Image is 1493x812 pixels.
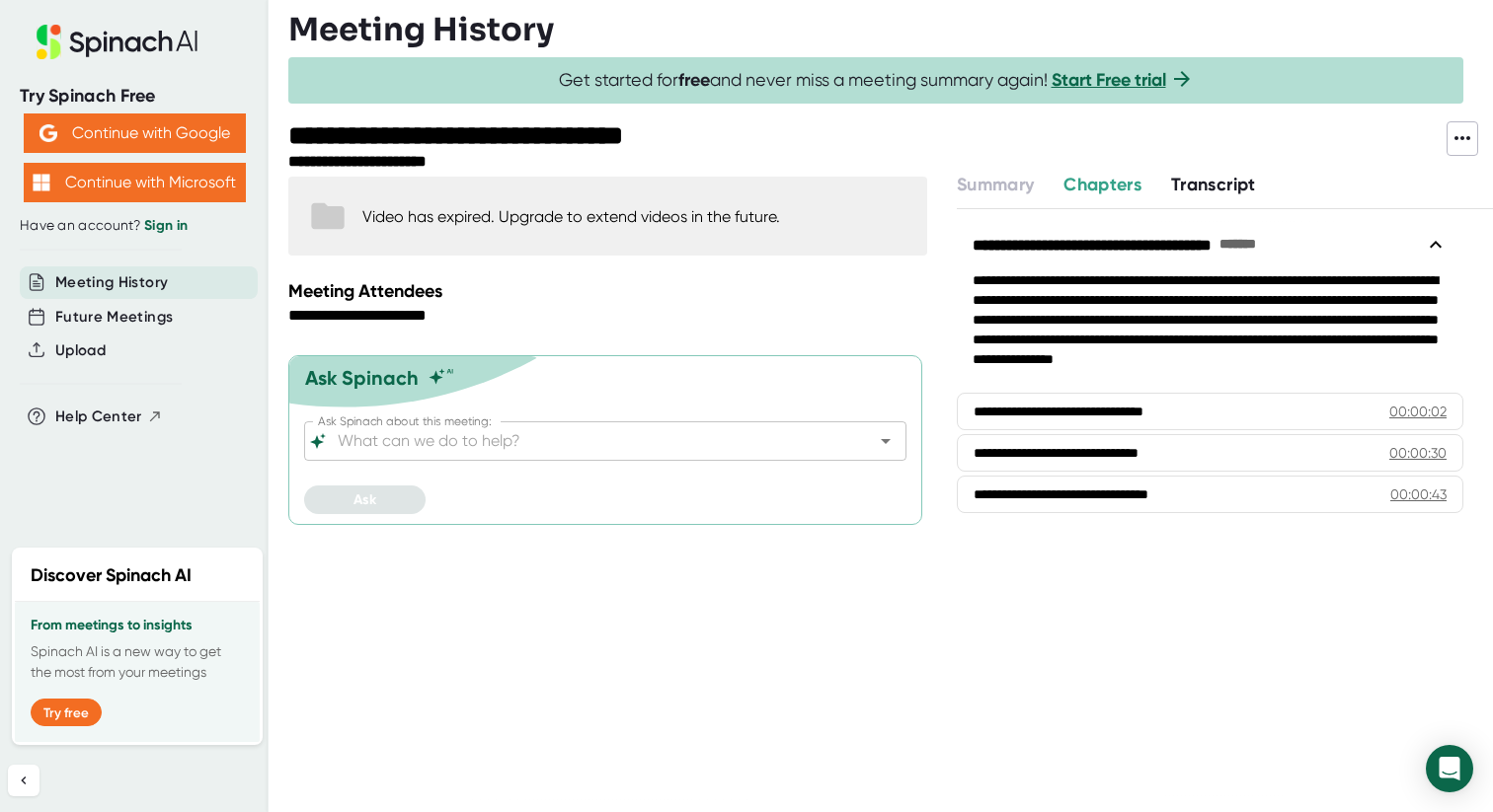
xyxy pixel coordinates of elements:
[24,163,246,202] button: Continue with Microsoft
[8,765,39,796] button: Collapse sidebar
[288,280,932,302] div: Meeting Attendees
[559,69,1194,92] span: Get started for and never miss a meeting summary again!
[1389,443,1447,463] div: 00:00:30
[1426,745,1473,792] div: Open Intercom Messenger
[362,207,780,226] div: Video has expired. Upgrade to extend videos in the future.
[31,562,192,589] h2: Discover Spinach AI
[1390,484,1447,504] div: 00:00:43
[24,113,246,153] button: Continue with Google
[31,641,244,683] p: Spinach AI is a new way to get the most from your meetings
[872,427,900,455] button: Open
[304,485,426,514] button: Ask
[20,217,249,235] div: Have an account?
[1063,174,1141,195] span: Chapters
[957,174,1034,195] span: Summary
[31,699,102,726] button: Try free
[305,366,419,390] div: Ask Spinach
[55,271,168,294] button: Meeting History
[31,618,244,633] h3: From meetings to insights
[1171,174,1256,195] span: Transcript
[1052,69,1166,91] a: Start Free trial
[55,339,106,362] button: Upload
[1389,402,1447,421] div: 00:00:02
[334,427,842,455] input: What can we do to help?
[288,11,554,48] h3: Meeting History
[55,306,173,329] button: Future Meetings
[55,406,142,428] span: Help Center
[1063,172,1141,198] button: Chapters
[354,491,376,508] span: Ask
[1171,172,1256,198] button: Transcript
[957,172,1034,198] button: Summary
[39,124,57,142] img: Aehbyd4JwY73AAAAAElFTkSuQmCC
[678,69,710,91] b: free
[20,85,249,108] div: Try Spinach Free
[55,406,163,428] button: Help Center
[144,217,188,234] a: Sign in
